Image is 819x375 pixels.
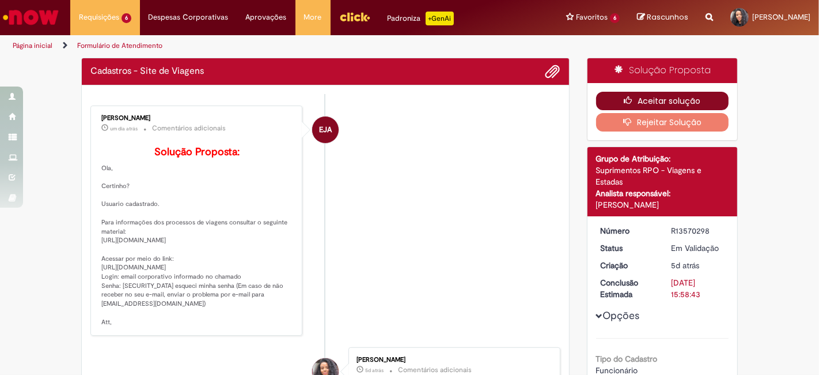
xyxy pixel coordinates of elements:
[388,12,454,25] div: Padroniza
[545,64,560,79] button: Adicionar anexos
[596,187,729,199] div: Analista responsável:
[110,125,138,132] span: um dia atrás
[13,41,52,50] a: Página inicial
[357,357,548,363] div: [PERSON_NAME]
[596,354,658,364] b: Tipo do Cadastro
[637,12,688,23] a: Rascunhos
[77,41,162,50] a: Formulário de Atendimento
[576,12,608,23] span: Favoritos
[304,12,322,23] span: More
[671,260,725,271] div: 26/09/2025 11:58:40
[110,125,138,132] time: 29/09/2025 12:53:42
[671,242,725,254] div: Em Validação
[752,12,810,22] span: [PERSON_NAME]
[596,199,729,211] div: [PERSON_NAME]
[339,8,370,25] img: click_logo_yellow_360x200.png
[671,260,699,271] span: 5d atrás
[398,365,472,375] small: Comentários adicionais
[596,92,729,110] button: Aceitar solução
[90,66,204,77] h2: Cadastros - Site de Viagens Histórico de tíquete
[592,277,663,300] dt: Conclusão Estimada
[79,12,119,23] span: Requisições
[596,153,729,164] div: Grupo de Atribuição:
[1,6,60,29] img: ServiceNow
[152,123,226,133] small: Comentários adicionais
[149,12,229,23] span: Despesas Corporativas
[671,225,725,237] div: R13570298
[592,225,663,237] dt: Número
[9,35,537,57] ul: Trilhas de página
[592,242,663,254] dt: Status
[154,145,240,159] b: Solução Proposta:
[319,116,332,144] span: EJA
[592,260,663,271] dt: Criação
[122,13,131,23] span: 6
[587,58,738,83] div: Solução Proposta
[596,164,729,187] div: Suprimentos RPO - Viagens e Estadas
[312,117,339,143] div: Emilio Jose Andres Casado
[647,12,688,22] span: Rascunhos
[426,12,454,25] p: +GenAi
[671,260,699,271] time: 26/09/2025 11:58:40
[101,115,293,122] div: [PERSON_NAME]
[365,367,384,374] span: 5d atrás
[101,147,293,327] p: Ola, Certinho? Usuario cadastrado. Para informações dos processos de viagens consultar o seguinte...
[610,13,620,23] span: 6
[246,12,287,23] span: Aprovações
[596,113,729,132] button: Rejeitar Solução
[671,277,725,300] div: [DATE] 15:58:43
[365,367,384,374] time: 26/09/2025 12:05:30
